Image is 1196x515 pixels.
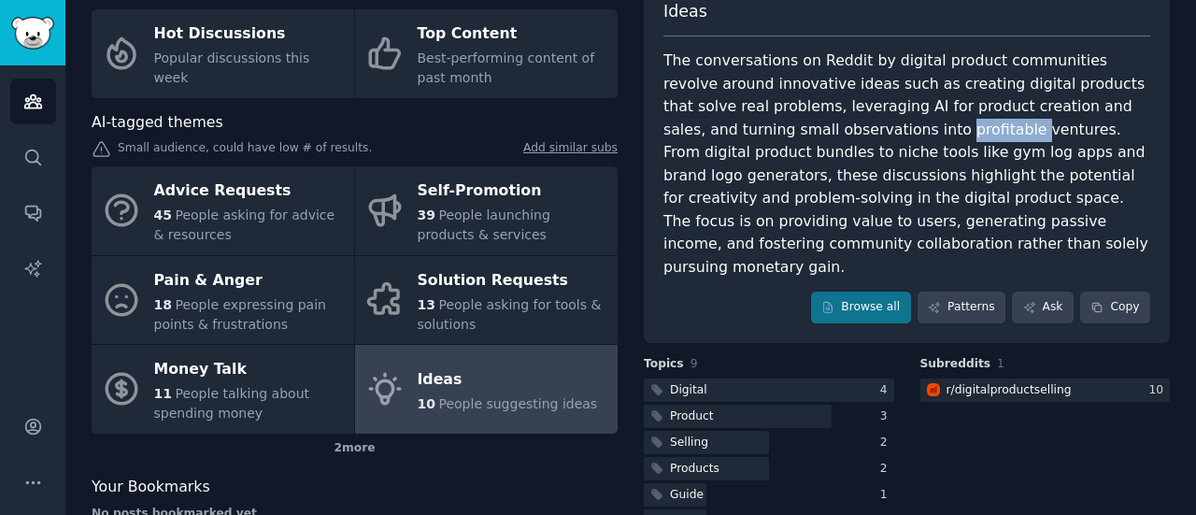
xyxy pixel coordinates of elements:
[418,207,550,242] span: People launching products & services
[355,345,618,434] a: Ideas10People suggesting ideas
[154,207,172,222] span: 45
[92,476,210,499] span: Your Bookmarks
[927,383,940,396] img: digitalproductselling
[670,461,719,478] div: Products
[154,265,345,295] div: Pain & Anger
[811,292,911,323] a: Browse all
[644,379,894,402] a: Digital4
[154,207,335,242] span: People asking for advice & resources
[920,379,1171,402] a: digitalproductsellingr/digitalproductselling10
[644,405,894,428] a: Product3
[644,431,894,454] a: Selling2
[418,365,598,394] div: Ideas
[663,50,1150,279] div: The conversations on Reddit by digital product communities revolve around innovative ideas such a...
[418,20,608,50] div: Top Content
[670,487,704,504] div: Guide
[418,297,435,312] span: 13
[644,483,894,507] a: Guide1
[11,17,54,50] img: GummySearch logo
[154,177,345,207] div: Advice Requests
[1148,382,1170,399] div: 10
[418,50,595,85] span: Best-performing content of past month
[1080,292,1150,323] button: Copy
[92,111,223,135] span: AI-tagged themes
[947,382,1072,399] div: r/ digitalproductselling
[355,256,618,345] a: Solution Requests13People asking for tools & solutions
[154,20,345,50] div: Hot Discussions
[154,386,172,401] span: 11
[918,292,1005,323] a: Patterns
[92,140,618,160] div: Small audience, could have low # of results.
[644,457,894,480] a: Products2
[418,297,602,332] span: People asking for tools & solutions
[670,382,707,399] div: Digital
[92,434,618,464] div: 2 more
[880,461,894,478] div: 2
[154,386,310,421] span: People talking about spending money
[92,9,354,98] a: Hot DiscussionsPopular discussions this week
[920,356,991,373] span: Subreddits
[1012,292,1074,323] a: Ask
[418,207,435,222] span: 39
[691,357,698,370] span: 9
[92,166,354,255] a: Advice Requests45People asking for advice & resources
[154,355,345,385] div: Money Talk
[880,435,894,451] div: 2
[418,177,608,207] div: Self-Promotion
[154,50,310,85] span: Popular discussions this week
[418,265,608,295] div: Solution Requests
[523,140,618,160] a: Add similar subs
[880,487,894,504] div: 1
[644,356,684,373] span: Topics
[438,396,597,411] span: People suggesting ideas
[880,382,894,399] div: 4
[355,9,618,98] a: Top ContentBest-performing content of past month
[355,166,618,255] a: Self-Promotion39People launching products & services
[154,297,172,312] span: 18
[880,408,894,425] div: 3
[418,396,435,411] span: 10
[997,357,1004,370] span: 1
[670,435,708,451] div: Selling
[154,297,326,332] span: People expressing pain points & frustrations
[670,408,714,425] div: Product
[92,256,354,345] a: Pain & Anger18People expressing pain points & frustrations
[92,345,354,434] a: Money Talk11People talking about spending money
